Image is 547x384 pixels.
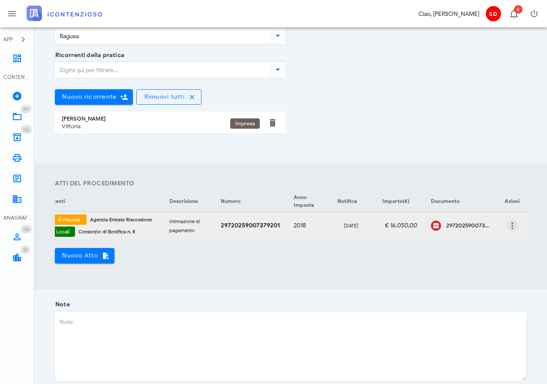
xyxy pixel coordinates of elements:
[144,93,185,100] span: Rimuovi tutti
[21,225,32,233] span: Distintivo
[344,223,358,229] small: [DATE]
[34,191,162,212] th: Resistenti
[424,191,498,212] th: Documento
[446,222,491,229] div: 29720259007379201000cfDGRRSR48P04M088G-signed
[55,179,526,188] h4: Atti del Procedimento
[169,198,198,204] span: Descrizione
[53,51,124,60] label: Ricorrenti della pratica
[23,227,29,232] span: 132
[483,3,503,24] button: SD
[287,191,330,212] th: Anno Imposta: Non ordinato. Attiva per ordinare in ordine crescente.
[169,218,200,233] small: Intimazione di pagamento
[27,6,102,21] img: logo-text-2x.png
[62,93,117,100] span: Nuovo ricorrente
[287,212,330,239] td: 2018
[55,248,114,263] button: Nuovo Atto
[55,63,268,77] input: Digita qui per filtrare...
[431,221,441,231] div: Clicca per aprire un'anteprima del file o scaricarlo
[505,198,520,204] span: Azioni
[136,89,201,105] button: Rimuovi tutti
[55,89,133,105] button: Nuovo ricorrente
[3,214,31,222] div: ANAGRAFICA
[514,5,523,14] span: Distintivo
[214,191,287,212] th: Numero: Non ordinato. Attiva per ordinare in ordine crescente.
[503,3,524,24] button: Distintivo
[78,228,156,235] div: Consorzio di Bonifica n. 8
[90,216,156,223] div: Agenzia Entrate Riscossione
[330,191,373,212] th: Notifica: Non ordinato. Attiva per ordinare in ordine crescente.
[294,194,314,208] span: Anno Imposta
[486,6,501,21] span: SD
[21,245,30,254] span: Distintivo
[498,191,526,212] th: Azioni
[62,252,108,260] span: Nuovo Atto
[337,198,357,204] span: Notifica
[46,227,70,237] span: Enti Locali
[46,215,81,225] span: Soc. di riscoss.
[53,300,70,309] label: Note
[431,198,460,204] span: Documento
[382,198,409,204] span: Importo(€)
[23,106,29,112] span: 317
[23,127,30,133] span: 126
[221,222,280,229] strong: 29720259007379201
[55,29,268,43] input: Corte di Giustizia Tributaria di primo grado
[3,73,31,81] div: CONTENZIOSO
[21,105,32,113] span: Distintivo
[221,198,240,204] span: Numero
[23,247,27,253] span: 33
[446,222,491,229] div: Clicca per aprire un'anteprima del file o scaricarlo
[62,115,230,122] div: [PERSON_NAME]
[373,191,424,212] th: Importo(€): Non ordinato. Attiva per ordinare in ordine crescente.
[21,125,32,134] span: Distintivo
[162,191,214,212] th: Descrizione: Non ordinato. Attiva per ordinare in ordine crescente.
[267,118,278,128] button: Elimina
[418,9,479,18] div: Ciao, [PERSON_NAME]
[235,118,255,129] span: Impresa
[62,123,230,130] div: Vittoria
[385,222,417,229] em: € 16.050,00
